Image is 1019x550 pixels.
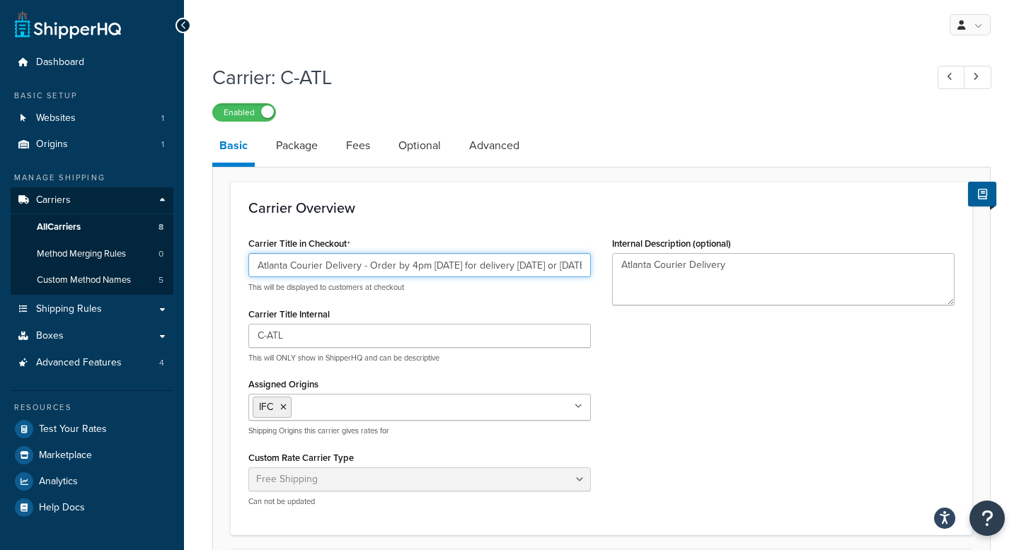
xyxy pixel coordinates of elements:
li: Carriers [11,187,173,295]
span: Advanced Features [36,357,122,369]
p: This will be displayed to customers at checkout [248,282,591,293]
h3: Carrier Overview [248,200,955,216]
a: Previous Record [938,66,965,89]
span: 5 [159,274,163,286]
a: Fees [339,129,377,163]
span: Shipping Rules [36,303,102,315]
p: Can not be updated [248,496,591,507]
li: Origins [11,131,173,158]
a: Basic [212,129,255,167]
a: Boxes [11,323,173,349]
a: Websites1 [11,105,173,131]
textarea: Atlanta Courier Delivery [612,253,955,305]
span: 0 [159,248,163,260]
span: 8 [159,221,163,233]
h1: Carrier: C-ATL [212,64,911,91]
span: Carriers [36,194,71,206]
a: Advanced Features4 [11,350,173,376]
label: Carrier Title in Checkout [248,238,350,250]
a: AllCarriers8 [11,214,173,240]
span: 1 [161,112,164,124]
span: 1 [161,139,164,151]
label: Enabled [213,104,275,121]
div: Resources [11,402,173,414]
a: Advanced [462,129,526,163]
a: Dashboard [11,49,173,76]
a: Method Merging Rules0 [11,241,173,267]
a: Package [269,129,325,163]
li: Websites [11,105,173,131]
span: Test Your Rates [39,423,107,435]
span: Method Merging Rules [37,248,126,260]
label: Carrier Title Internal [248,309,330,320]
label: Assigned Origins [248,379,318,390]
span: 4 [159,357,164,369]
button: Open Resource Center [969,501,1005,536]
span: Help Docs [39,502,85,514]
li: Custom Method Names [11,267,173,293]
label: Custom Rate Carrier Type [248,452,354,463]
label: Internal Description (optional) [612,238,731,249]
div: Basic Setup [11,90,173,102]
a: Origins1 [11,131,173,158]
span: Boxes [36,330,64,342]
p: Shipping Origins this carrier gives rates for [248,426,591,436]
a: Marketplace [11,443,173,468]
span: Origins [36,139,68,151]
span: Dashboard [36,57,84,69]
a: Help Docs [11,495,173,520]
a: Test Your Rates [11,416,173,442]
div: Manage Shipping [11,172,173,184]
span: Custom Method Names [37,274,131,286]
span: All Carriers [37,221,81,233]
a: Custom Method Names5 [11,267,173,293]
span: Marketplace [39,450,92,462]
a: Next Record [964,66,991,89]
li: Advanced Features [11,350,173,376]
a: Shipping Rules [11,296,173,322]
a: Carriers [11,187,173,213]
span: Websites [36,112,76,124]
span: Analytics [39,476,78,488]
span: IFC [259,399,273,414]
a: Analytics [11,469,173,494]
a: Optional [391,129,448,163]
p: This will ONLY show in ShipperHQ and can be descriptive [248,353,591,363]
button: Show Help Docs [968,182,996,206]
li: Method Merging Rules [11,241,173,267]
